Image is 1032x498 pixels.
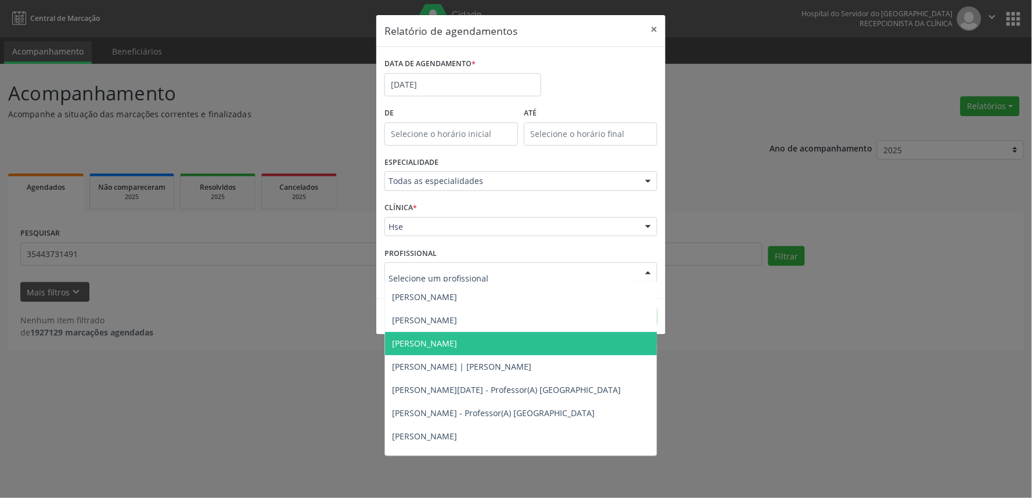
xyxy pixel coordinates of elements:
input: Selecione uma data ou intervalo [384,73,541,96]
label: ATÉ [524,104,657,122]
span: [PERSON_NAME] - Professor(A) [GEOGRAPHIC_DATA] [392,407,595,418]
span: Todas as especialidades [389,175,634,187]
input: Selecione o horário final [524,122,657,146]
label: ESPECIALIDADE [384,154,438,172]
label: PROFISSIONAL [384,244,437,262]
button: Close [642,15,666,44]
span: [PERSON_NAME] [392,431,457,442]
input: Selecione um profissional [389,266,634,290]
h5: Relatório de agendamentos [384,23,517,38]
span: Hse [389,221,634,233]
input: Selecione o horário inicial [384,122,518,146]
span: [PERSON_NAME] [392,291,457,302]
span: [PERSON_NAME] | [PERSON_NAME] [392,361,531,372]
span: [PERSON_NAME][DATE] - Professor(A) [GEOGRAPHIC_DATA] [392,384,621,395]
span: [PERSON_NAME] [392,338,457,349]
label: De [384,104,518,122]
label: CLÍNICA [384,199,417,217]
span: [PERSON_NAME] [392,454,457,465]
label: DATA DE AGENDAMENTO [384,55,476,73]
span: [PERSON_NAME] [392,315,457,326]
